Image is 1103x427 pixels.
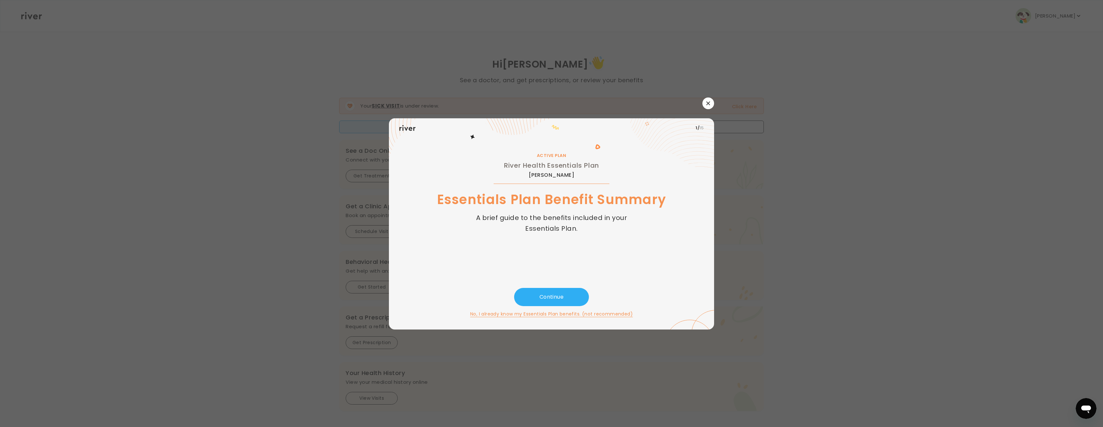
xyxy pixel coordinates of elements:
iframe: Button to launch messaging window [1076,398,1096,419]
h1: Essentials Plan Benefit Summary [437,190,666,209]
h2: River Health Essentials Plan [504,160,599,171]
button: Continue [514,288,589,306]
p: A brief guide to the benefits included in your Essentials Plan. [475,213,628,234]
button: No, I already know my Essentials Plan benefits. (not recommended) [470,310,633,318]
span: [PERSON_NAME] [529,173,574,178]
